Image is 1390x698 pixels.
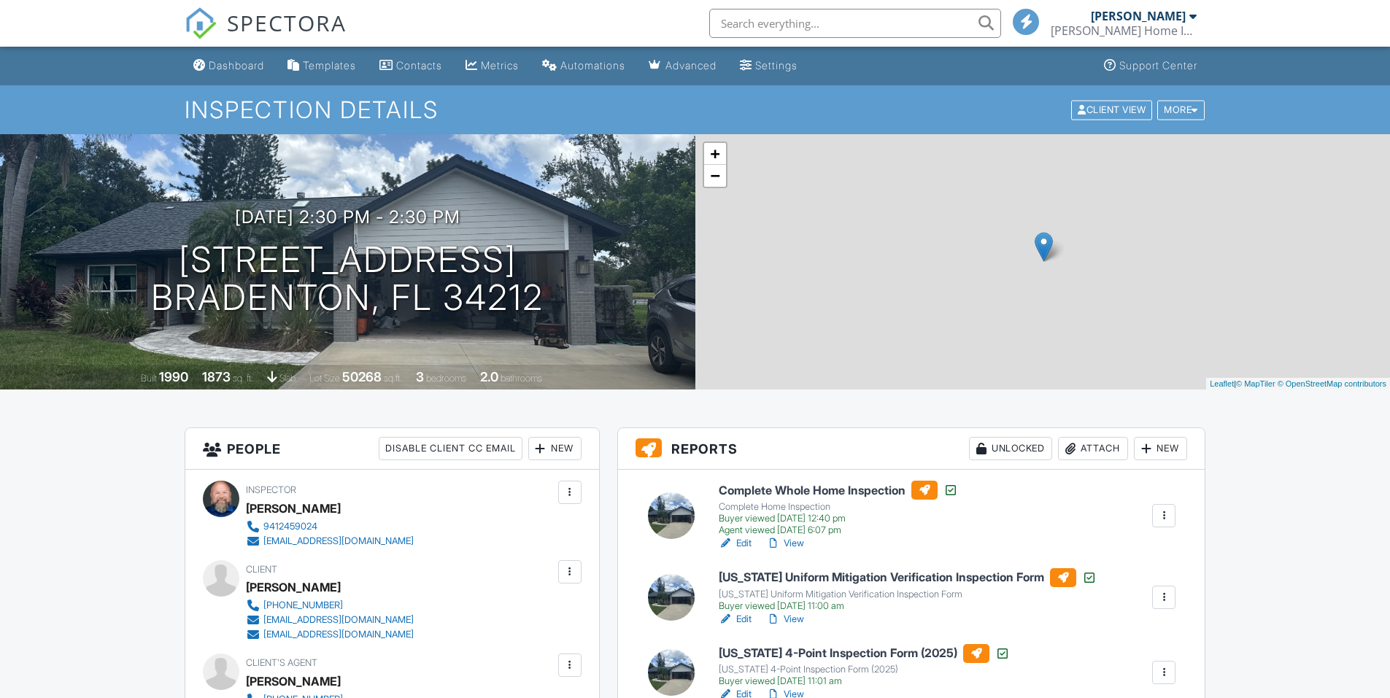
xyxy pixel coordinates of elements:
[1051,23,1197,38] div: Hale Home Inspections LLC
[185,7,217,39] img: The Best Home Inspection Software - Spectora
[279,373,296,384] span: slab
[1210,379,1234,388] a: Leaflet
[227,7,347,38] span: SPECTORA
[263,535,414,547] div: [EMAIL_ADDRESS][DOMAIN_NAME]
[235,207,460,227] h3: [DATE] 2:30 pm - 2:30 pm
[719,600,1097,612] div: Buyer viewed [DATE] 11:00 am
[246,670,341,692] a: [PERSON_NAME]
[374,53,448,80] a: Contacts
[379,437,522,460] div: Disable Client CC Email
[282,53,362,80] a: Templates
[263,629,414,640] div: [EMAIL_ADDRESS][DOMAIN_NAME]
[185,20,347,50] a: SPECTORA
[719,481,958,536] a: Complete Whole Home Inspection Complete Home Inspection Buyer viewed [DATE] 12:40 pm Agent viewed...
[709,9,1001,38] input: Search everything...
[342,369,382,384] div: 50268
[416,369,424,384] div: 3
[719,568,1097,612] a: [US_STATE] Uniform Mitigation Verification Inspection Form [US_STATE] Uniform Mitigation Verifica...
[246,613,414,627] a: [EMAIL_ADDRESS][DOMAIN_NAME]
[460,53,525,80] a: Metrics
[719,612,752,627] a: Edit
[1058,437,1128,460] div: Attach
[719,664,1010,675] div: [US_STATE] 4-Point Inspection Form (2025)
[560,59,625,71] div: Automations
[1278,379,1386,388] a: © OpenStreetMap contributors
[246,657,317,668] span: Client's Agent
[246,576,341,598] div: [PERSON_NAME]
[1091,9,1186,23] div: [PERSON_NAME]
[426,373,466,384] span: bedrooms
[246,627,414,642] a: [EMAIL_ADDRESS][DOMAIN_NAME]
[618,428,1205,470] h3: Reports
[188,53,270,80] a: Dashboard
[1206,378,1390,390] div: |
[1134,437,1187,460] div: New
[719,481,958,500] h6: Complete Whole Home Inspection
[303,59,356,71] div: Templates
[1070,104,1156,115] a: Client View
[246,564,277,575] span: Client
[1236,379,1275,388] a: © MapTiler
[1098,53,1203,80] a: Support Center
[643,53,722,80] a: Advanced
[263,521,317,532] div: 9412459024
[665,59,717,71] div: Advanced
[536,53,631,80] a: Automations (Basic)
[246,497,341,519] div: [PERSON_NAME]
[719,589,1097,600] div: [US_STATE] Uniform Mitigation Verification Inspection Form
[969,437,1052,460] div: Unlocked
[719,536,752,551] a: Edit
[263,600,343,611] div: [PHONE_NUMBER]
[209,59,264,71] div: Dashboard
[734,53,803,80] a: Settings
[141,373,157,384] span: Built
[185,97,1206,123] h1: Inspection Details
[246,598,414,613] a: [PHONE_NUMBER]
[704,143,726,165] a: Zoom in
[766,536,804,551] a: View
[1071,100,1152,120] div: Client View
[233,373,253,384] span: sq. ft.
[766,612,804,627] a: View
[309,373,340,384] span: Lot Size
[480,369,498,384] div: 2.0
[719,644,1010,688] a: [US_STATE] 4-Point Inspection Form (2025) [US_STATE] 4-Point Inspection Form (2025) Buyer viewed ...
[719,644,1010,663] h6: [US_STATE] 4-Point Inspection Form (2025)
[755,59,798,71] div: Settings
[719,568,1097,587] h6: [US_STATE] Uniform Mitigation Verification Inspection Form
[263,614,414,626] div: [EMAIL_ADDRESS][DOMAIN_NAME]
[719,675,1010,687] div: Buyer viewed [DATE] 11:01 am
[159,369,188,384] div: 1990
[719,524,958,536] div: Agent viewed [DATE] 6:07 pm
[481,59,519,71] div: Metrics
[704,165,726,187] a: Zoom out
[501,373,542,384] span: bathrooms
[202,369,231,384] div: 1873
[185,428,599,470] h3: People
[396,59,442,71] div: Contacts
[528,437,582,460] div: New
[246,519,414,534] a: 9412459024
[384,373,402,384] span: sq.ft.
[1119,59,1197,71] div: Support Center
[719,501,958,513] div: Complete Home Inspection
[719,513,958,524] div: Buyer viewed [DATE] 12:40 pm
[151,241,544,318] h1: [STREET_ADDRESS] Bradenton, FL 34212
[246,484,296,495] span: Inspector
[246,534,414,548] a: [EMAIL_ADDRESS][DOMAIN_NAME]
[1157,100,1205,120] div: More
